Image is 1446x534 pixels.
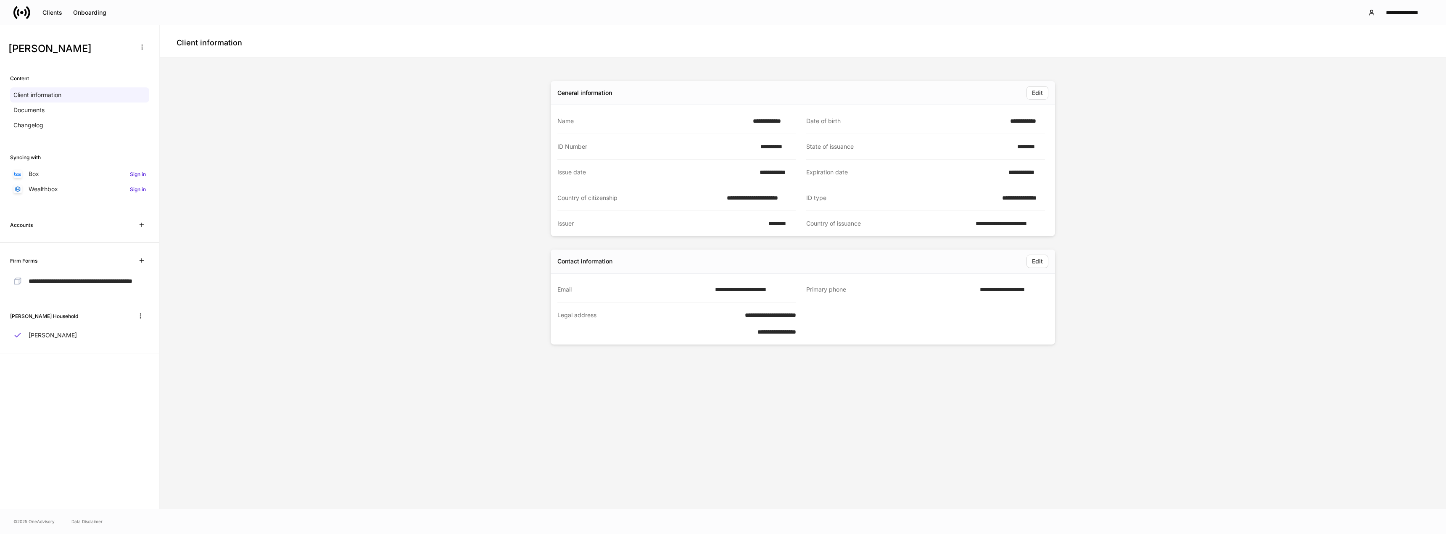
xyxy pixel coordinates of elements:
[557,89,612,97] div: General information
[68,6,112,19] button: Onboarding
[13,91,61,99] p: Client information
[557,168,755,176] div: Issue date
[557,219,763,228] div: Issuer
[8,42,130,55] h3: [PERSON_NAME]
[806,168,1003,176] div: Expiration date
[10,103,149,118] a: Documents
[10,153,41,161] h6: Syncing with
[37,6,68,19] button: Clients
[10,74,29,82] h6: Content
[130,185,146,193] h6: Sign in
[557,142,755,151] div: ID Number
[557,285,710,294] div: Email
[557,194,722,202] div: Country of citizenship
[29,331,77,339] p: [PERSON_NAME]
[13,121,43,129] p: Changelog
[1032,90,1043,96] div: Edit
[14,172,21,176] img: oYqM9ojoZLfzCHUefNbBcWHcyDPbQKagtYciMC8pFl3iZXy3dU33Uwy+706y+0q2uJ1ghNQf2OIHrSh50tUd9HaB5oMc62p0G...
[557,311,712,336] div: Legal address
[10,87,149,103] a: Client information
[1026,255,1048,268] button: Edit
[29,170,39,178] p: Box
[13,518,55,525] span: © 2025 OneAdvisory
[130,170,146,178] h6: Sign in
[806,117,1005,125] div: Date of birth
[806,194,997,202] div: ID type
[10,182,149,197] a: WealthboxSign in
[13,106,45,114] p: Documents
[177,38,242,48] h4: Client information
[1032,258,1043,264] div: Edit
[10,312,78,320] h6: [PERSON_NAME] Household
[73,10,106,16] div: Onboarding
[42,10,62,16] div: Clients
[1026,86,1048,100] button: Edit
[557,117,748,125] div: Name
[806,219,971,228] div: Country of issuance
[10,221,33,229] h6: Accounts
[10,328,149,343] a: [PERSON_NAME]
[10,118,149,133] a: Changelog
[29,185,58,193] p: Wealthbox
[10,166,149,182] a: BoxSign in
[806,142,1012,151] div: State of issuance
[806,285,975,294] div: Primary phone
[557,257,612,266] div: Contact information
[71,518,103,525] a: Data Disclaimer
[10,257,37,265] h6: Firm Forms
